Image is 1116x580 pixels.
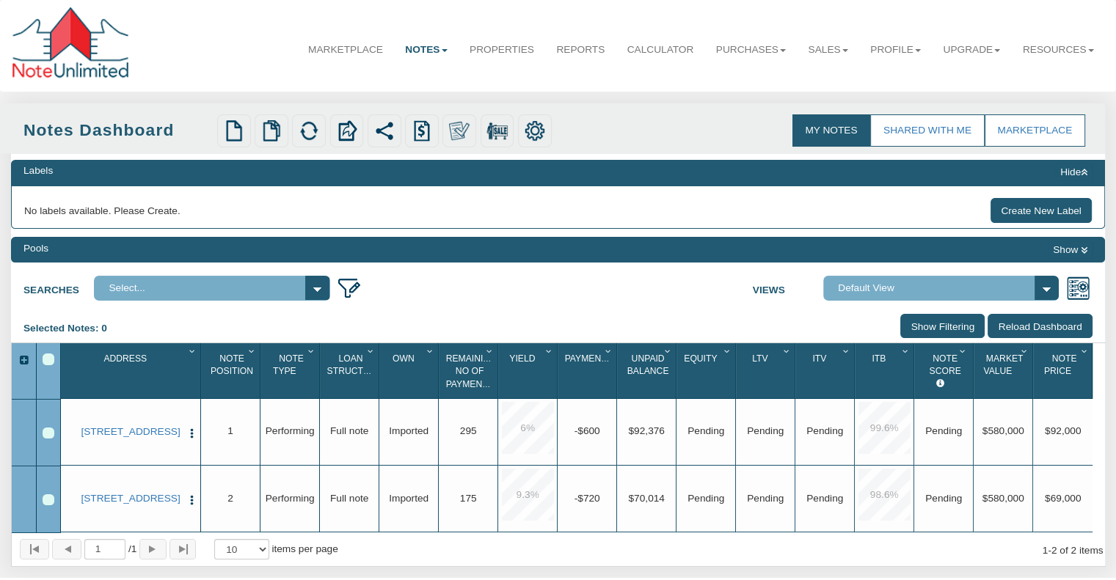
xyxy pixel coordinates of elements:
[337,276,361,300] img: edit_filter_icon.png
[501,348,557,393] div: Sort None
[186,426,198,441] button: Press to open the note menu
[263,348,319,393] div: Sort None
[263,348,319,393] div: Note Type Sort None
[899,343,913,357] div: Column Menu
[245,343,259,357] div: Column Menu
[798,348,854,393] div: Sort None
[304,343,318,357] div: Column Menu
[925,425,962,436] span: Pending
[753,276,823,297] label: Views
[227,492,233,503] span: 2
[224,120,244,141] img: new.png
[12,353,35,368] div: Expand All
[628,425,664,436] span: $92,376
[393,353,415,364] span: Own
[23,241,48,256] div: Pools
[917,348,973,393] div: Sort None
[80,426,182,438] a: 0001 B Lafayette Ave, Baltimore, MD, 21202
[1036,348,1093,393] div: Note Price Sort None
[211,353,253,376] span: Note Position
[43,427,54,439] div: Row 1, Row Selection Checkbox
[186,427,198,440] img: cell-menu.png
[747,425,784,436] span: No Data
[128,543,131,554] abbr: of
[956,343,972,357] div: Column Menu
[323,348,379,393] div: Loan Structure Sort None
[382,348,438,393] div: Own Sort None
[704,32,797,68] a: Purchases
[988,314,1093,338] input: Reload Dashboard
[502,402,554,454] div: 6.0
[542,343,556,357] div: Column Menu
[389,492,428,503] span: Imported
[442,348,497,393] div: Remaining No Of Payments Sort None
[186,343,200,357] div: Column Menu
[806,492,843,503] span: No Data
[323,348,379,393] div: Sort None
[1012,32,1105,68] a: Resources
[661,343,675,357] div: Column Menu
[442,348,497,393] div: Sort None
[525,120,545,141] img: settings.png
[266,425,315,436] span: Performing
[186,494,198,507] img: cell-menu.png
[43,494,54,506] div: Row 2, Row Selection Checkbox
[620,348,676,393] div: Unpaid Balance Sort None
[186,493,198,507] button: Press to open the note menu
[299,120,319,141] img: refresh.png
[797,32,859,68] a: Sales
[382,348,438,393] div: Sort None
[412,120,432,141] img: history.png
[330,492,368,503] span: Full note
[1043,545,1104,556] span: 1 2 of 2 items
[84,539,125,560] input: Selected page
[139,539,166,559] button: Page forward
[394,32,459,68] a: Notes
[739,348,795,393] div: Sort None
[688,425,724,436] span: Pending
[80,493,182,504] a: 0001 B Lafayette Ave, Baltimore, MD, 21202
[917,348,973,393] div: Note Score Sort None
[977,348,1032,393] div: Market Value Sort None
[336,120,357,141] img: export.svg
[929,353,960,376] span: Note Score
[684,353,717,364] span: Equity
[627,353,669,376] span: Unpaid Balance
[1048,241,1093,259] button: Show
[460,425,477,436] span: 295
[389,425,428,436] span: Imported
[227,425,233,436] span: 1
[446,353,497,389] span: Remaining No Of Payments
[64,348,200,393] div: Sort None
[509,353,535,364] span: Yield
[900,314,985,338] input: Show Filtering
[982,492,1024,503] span: $580,000
[925,492,962,503] span: Pending
[688,492,724,503] span: Pending
[204,348,260,393] div: Note Position Sort None
[297,32,394,68] a: Marketplace
[575,425,600,436] span: -$600
[460,492,477,503] span: 175
[273,353,304,376] span: Note Type
[261,120,282,141] img: copy.png
[1044,353,1077,376] span: Note Price
[1036,348,1093,393] div: Sort None
[575,492,600,503] span: -$720
[858,402,911,454] div: 99.6
[858,348,913,393] div: Itb Sort None
[64,348,200,393] div: Address Sort None
[423,343,437,357] div: Column Menu
[752,353,767,364] span: Ltv
[1078,343,1092,357] div: Column Menu
[327,353,382,376] span: Loan Structure
[858,469,911,521] div: 98.6
[374,120,395,141] img: share.svg
[330,425,368,436] span: Full note
[1045,492,1081,503] span: $69,000
[620,348,676,393] div: Sort None
[502,469,554,521] div: 9.3
[616,32,704,68] a: Calculator
[501,348,557,393] div: Yield Sort None
[982,425,1024,436] span: $580,000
